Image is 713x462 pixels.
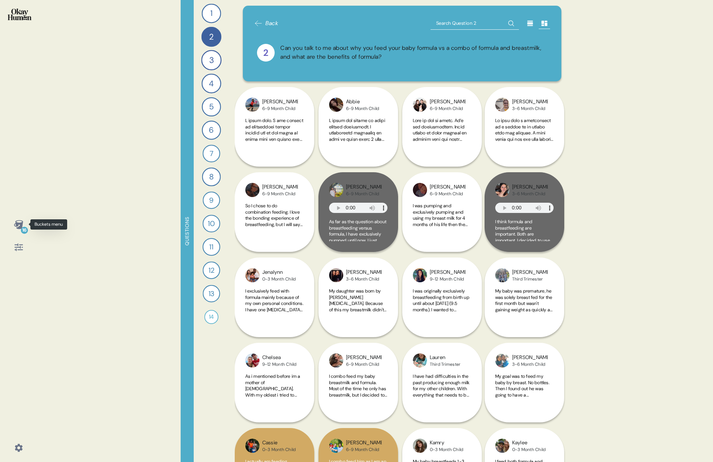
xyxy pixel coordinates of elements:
div: 3-6 Month Child [512,191,548,197]
span: Back [265,19,278,28]
span: As far as the question about breastfeeding versus formula, I have exclusively pumped until now. I... [329,219,387,411]
span: So I chose to do combination feeding. I love the bonding experience of breastfeeding, but I will ... [245,203,304,401]
img: profilepic_30539217832360669.jpg [245,439,259,453]
div: 13 [203,285,220,302]
div: 6-9 Month Child [346,447,382,452]
div: 4 [201,74,221,93]
div: [PERSON_NAME] [430,98,466,106]
img: profilepic_30326128597032683.jpg [329,353,343,368]
div: [PERSON_NAME] [346,439,382,447]
img: profilepic_24161086583510998.jpg [245,98,259,112]
div: 6-9 Month Child [430,106,466,111]
div: Third Trimester [512,276,548,282]
div: [PERSON_NAME] [262,183,298,191]
div: [PERSON_NAME] [512,183,548,191]
div: 9 [203,191,220,209]
div: 6-9 Month Child [262,106,298,111]
img: profilepic_9731200886984576.jpg [245,268,259,282]
div: 6-9 Month Child [346,362,382,367]
div: Jenalynn [262,268,296,276]
div: [PERSON_NAME] [346,268,382,276]
div: 3-6 Month Child [512,362,548,367]
div: Can you talk to me about why you feed your baby formula vs a combo of formula and breastmilk, and... [280,44,547,62]
span: Lo ipsu dolo s ametconsect ad e seddoe te in utlabo etdo mag aliquae. A mini venia qui nos exe ul... [495,117,554,359]
div: 2 [201,27,221,47]
div: Kamry [430,439,463,447]
div: [PERSON_NAME] [512,268,548,276]
div: 7 [203,145,220,162]
div: 3-6 Month Child [346,276,382,282]
div: Kaylee [512,439,546,447]
img: profilepic_24065768239753848.jpg [495,268,509,282]
div: [PERSON_NAME] [512,98,548,106]
div: [PERSON_NAME] [262,98,298,106]
div: 6-9 Month Child [346,191,382,197]
img: profilepic_30688563024091082.jpg [245,353,259,368]
img: profilepic_24076056148683697.jpg [329,98,343,112]
img: profilepic_24467568902835622.jpg [495,98,509,112]
div: 5 [201,97,221,116]
img: profilepic_30725826547032050.jpg [329,268,343,282]
div: 3 [201,50,221,70]
div: [PERSON_NAME] [430,183,466,191]
div: 0-3 Month Child [430,447,463,452]
div: 3-6 Month Child [512,106,548,111]
div: [PERSON_NAME] [346,354,382,362]
span: I was pumping and exclusively pumping and using my breast milk for 4 months of his life then the ... [413,203,471,408]
div: 2 [257,44,275,62]
div: 9-12 Month Child [262,362,297,367]
img: profilepic_9987304958065071.jpg [413,98,427,112]
div: 6-9 Month Child [262,191,298,197]
div: Buckets menu [30,219,67,230]
div: 16 [21,227,28,234]
span: My baby was premature, he was solely breast fed for the first month but wasn't gaining weight as ... [495,288,554,462]
div: 10 [203,215,220,232]
div: Cassie [262,439,296,447]
span: Lore ip dol si ametc. Ad’e sed doeiusmodtem. Incid utlabo et dolor magnaal en adminim veni qui no... [413,117,471,403]
img: profilepic_24302597019365276.jpg [413,439,427,453]
div: [PERSON_NAME] [346,183,382,191]
div: 1 [201,4,221,23]
div: Chelsea [262,354,297,362]
span: L ipsum dol sitame co adipi elitsed doeiusmodt. I utlaboreetd magnaaliq en admi ve quisn exerc 2 ... [329,117,387,421]
img: profilepic_24194316956867935.jpg [413,183,427,197]
img: profilepic_23977577938563039.jpg [245,183,259,197]
span: L ipsum dolo. S ame consect ad elitseddoei tempor incidid utl et dol magna al enima mini ven quis... [245,117,304,459]
div: [PERSON_NAME] [430,268,466,276]
img: okayhuman.3b1b6348.png [8,8,31,20]
div: Third Trimester [430,362,461,367]
div: 6-9 Month Child [430,191,466,197]
img: profilepic_24021410207550195.jpg [329,439,343,453]
input: Search Question 2 [431,17,519,30]
div: 6-9 Month Child [346,106,379,111]
img: profilepic_24433398056265134.jpg [495,183,509,197]
img: profilepic_24135040742828521.jpg [413,353,427,368]
img: profilepic_23998246113203785.jpg [413,268,427,282]
div: Abbie [346,98,379,106]
img: profilepic_24066498406338658.jpg [329,183,343,197]
div: Lauren [430,354,461,362]
div: 14 [204,310,218,324]
div: 0-3 Month Child [262,276,296,282]
div: 11 [203,238,220,256]
div: 0-3 Month Child [512,447,546,452]
img: profilepic_24291559867143526.jpg [495,353,509,368]
img: profilepic_9670080569759076.jpg [495,439,509,453]
div: 9-12 Month Child [430,276,466,282]
div: 8 [202,168,221,186]
div: 0-3 Month Child [262,447,296,452]
span: I think formula and breastfeeding are important. Both are important. I decided to use the formula... [495,219,554,398]
div: [PERSON_NAME] [512,354,548,362]
div: 6 [202,121,221,140]
div: 12 [203,261,220,279]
